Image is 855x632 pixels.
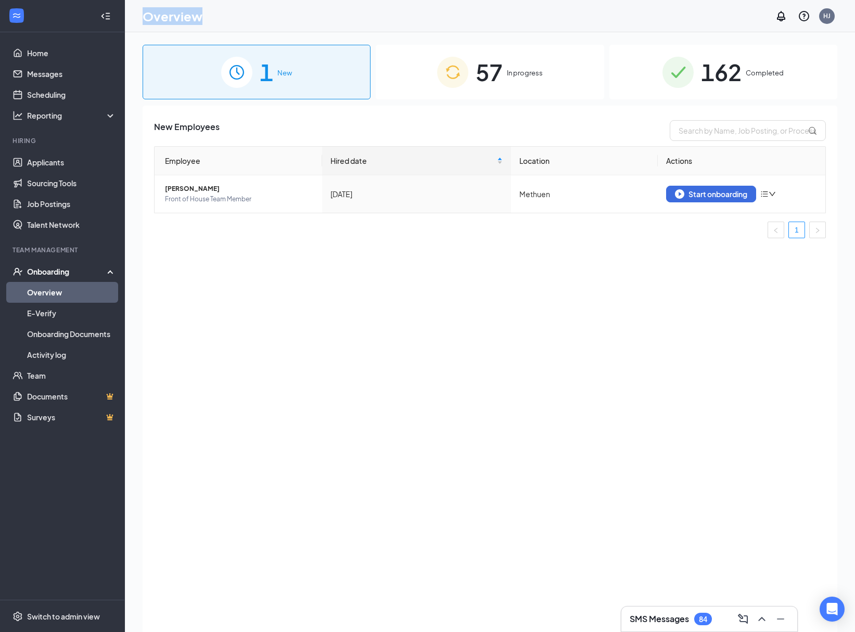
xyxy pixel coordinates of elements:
svg: Minimize [774,613,787,625]
div: Switch to admin view [27,611,100,622]
a: Team [27,365,116,386]
svg: Notifications [775,10,787,22]
a: Home [27,43,116,63]
span: 57 [476,54,503,90]
h3: SMS Messages [630,613,689,625]
span: Hired date [330,155,495,166]
td: Methuen [511,175,658,213]
a: Scheduling [27,84,116,105]
button: right [809,222,826,238]
button: Minimize [772,611,789,627]
a: Overview [27,282,116,303]
svg: ChevronUp [756,613,768,625]
a: Activity log [27,344,116,365]
svg: QuestionInfo [798,10,810,22]
svg: WorkstreamLogo [11,10,22,21]
div: Hiring [12,136,114,145]
span: In progress [507,68,543,78]
th: Actions [658,147,825,175]
div: Team Management [12,246,114,254]
svg: ComposeMessage [737,613,749,625]
h1: Overview [143,7,202,25]
a: Sourcing Tools [27,173,116,194]
span: 1 [260,54,273,90]
span: Front of House Team Member [165,194,314,204]
span: 162 [701,54,742,90]
button: Start onboarding [666,186,756,202]
button: left [768,222,784,238]
th: Location [511,147,658,175]
a: Applicants [27,152,116,173]
a: E-Verify [27,303,116,324]
a: DocumentsCrown [27,386,116,407]
span: down [769,190,776,198]
span: right [814,227,821,234]
a: SurveysCrown [27,407,116,428]
div: Onboarding [27,266,107,277]
div: Start onboarding [675,189,747,199]
span: New [277,68,292,78]
a: Onboarding Documents [27,324,116,344]
span: bars [760,190,769,198]
a: Messages [27,63,116,84]
a: Talent Network [27,214,116,235]
li: Previous Page [768,222,784,238]
svg: UserCheck [12,266,23,277]
a: 1 [789,222,805,238]
span: New Employees [154,120,220,141]
li: 1 [788,222,805,238]
div: Open Intercom Messenger [820,597,845,622]
div: 84 [699,615,707,624]
span: Completed [746,68,784,78]
div: HJ [823,11,831,20]
span: left [773,227,779,234]
svg: Settings [12,611,23,622]
div: Reporting [27,110,117,121]
a: Job Postings [27,194,116,214]
button: ChevronUp [754,611,770,627]
svg: Analysis [12,110,23,121]
button: ComposeMessage [735,611,751,627]
th: Employee [155,147,322,175]
li: Next Page [809,222,826,238]
span: [PERSON_NAME] [165,184,314,194]
input: Search by Name, Job Posting, or Process [670,120,826,141]
svg: Collapse [100,11,111,21]
div: [DATE] [330,188,503,200]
